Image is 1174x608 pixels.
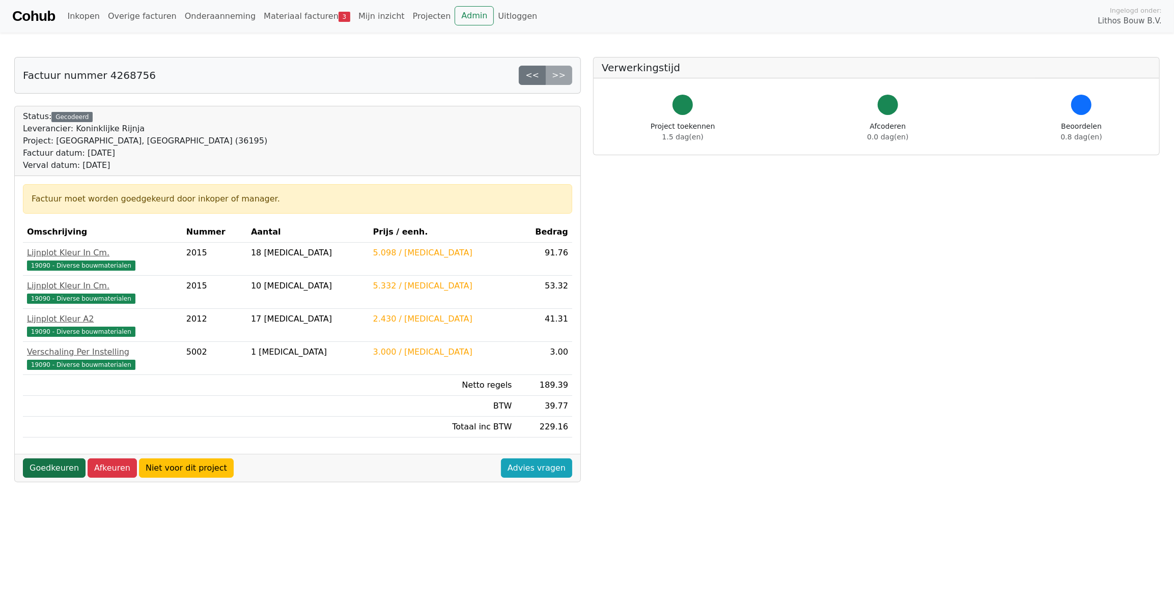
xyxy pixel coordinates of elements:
span: 19090 - Diverse bouwmaterialen [27,294,135,304]
div: 10 [MEDICAL_DATA] [251,280,365,292]
span: 0.0 dag(en) [867,133,908,141]
a: Afkeuren [88,458,137,478]
a: Projecten [409,6,455,26]
div: 18 [MEDICAL_DATA] [251,247,365,259]
a: Materiaal facturen3 [260,6,354,26]
span: Lithos Bouw B.V. [1098,15,1162,27]
div: 2.430 / [MEDICAL_DATA] [373,313,512,325]
a: Cohub [12,4,55,28]
span: Ingelogd onder: [1110,6,1162,15]
a: Verschaling Per Instelling19090 - Diverse bouwmaterialen [27,346,178,370]
td: 229.16 [516,417,572,438]
span: 1.5 dag(en) [662,133,704,141]
div: Leverancier: Koninklijke Rijnja [23,123,267,135]
div: Verschaling Per Instelling [27,346,178,358]
div: 1 [MEDICAL_DATA] [251,346,365,358]
span: 3 [339,12,350,22]
td: 53.32 [516,276,572,309]
div: Gecodeerd [51,112,93,122]
div: Factuur moet worden goedgekeurd door inkoper of manager. [32,193,564,205]
a: Goedkeuren [23,458,86,478]
a: Lijnplot Kleur In Cm.19090 - Diverse bouwmaterialen [27,280,178,304]
div: Project: [GEOGRAPHIC_DATA], [GEOGRAPHIC_DATA] (36195) [23,135,267,147]
td: 2012 [182,309,247,342]
div: Factuur datum: [DATE] [23,147,267,159]
a: Lijnplot Kleur A219090 - Diverse bouwmaterialen [27,313,178,337]
td: 39.77 [516,396,572,417]
td: 189.39 [516,375,572,396]
div: Project toekennen [651,121,715,142]
span: 19090 - Diverse bouwmaterialen [27,360,135,370]
a: Lijnplot Kleur In Cm.19090 - Diverse bouwmaterialen [27,247,178,271]
a: Inkopen [63,6,103,26]
td: 41.31 [516,309,572,342]
span: 19090 - Diverse bouwmaterialen [27,327,135,337]
th: Aantal [247,222,369,243]
div: 3.000 / [MEDICAL_DATA] [373,346,512,358]
div: Beoordelen [1061,121,1102,142]
div: Status: [23,110,267,171]
td: BTW [369,396,516,417]
td: Totaal inc BTW [369,417,516,438]
div: 5.332 / [MEDICAL_DATA] [373,280,512,292]
td: 91.76 [516,243,572,276]
div: 17 [MEDICAL_DATA] [251,313,365,325]
a: Advies vragen [501,458,572,478]
a: Niet voor dit project [139,458,234,478]
a: Overige facturen [104,6,181,26]
th: Bedrag [516,222,572,243]
td: 5002 [182,342,247,375]
h5: Verwerkingstijd [602,62,1151,74]
a: Onderaanneming [181,6,260,26]
a: Mijn inzicht [354,6,409,26]
td: 2015 [182,276,247,309]
th: Prijs / eenh. [369,222,516,243]
td: 2015 [182,243,247,276]
div: Afcoderen [867,121,908,142]
th: Nummer [182,222,247,243]
h5: Factuur nummer 4268756 [23,69,156,81]
th: Omschrijving [23,222,182,243]
td: Netto regels [369,375,516,396]
span: 19090 - Diverse bouwmaterialen [27,260,135,271]
div: Verval datum: [DATE] [23,159,267,171]
div: 5.098 / [MEDICAL_DATA] [373,247,512,259]
a: Admin [455,6,494,25]
a: Uitloggen [494,6,541,26]
a: << [519,66,546,85]
div: Lijnplot Kleur In Cm. [27,280,178,292]
span: 0.8 dag(en) [1061,133,1102,141]
div: Lijnplot Kleur In Cm. [27,247,178,259]
td: 3.00 [516,342,572,375]
div: Lijnplot Kleur A2 [27,313,178,325]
